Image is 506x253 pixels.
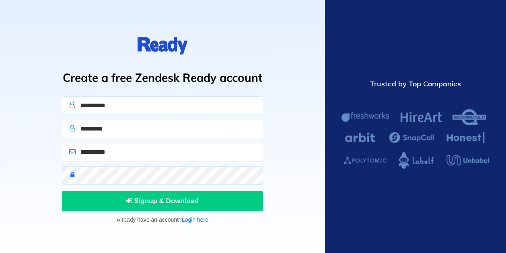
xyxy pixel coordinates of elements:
[138,35,187,57] img: logo
[339,79,492,89] div: Trusted by Top Companies
[59,69,266,86] h1: Create a free Zendesk Ready account
[126,197,199,205] span: Signup & Download
[339,103,492,174] img: Zendesk Ready Customers
[62,215,263,224] p: Already have an account?
[182,216,208,223] a: Login here
[62,191,263,211] button: Signup & Download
